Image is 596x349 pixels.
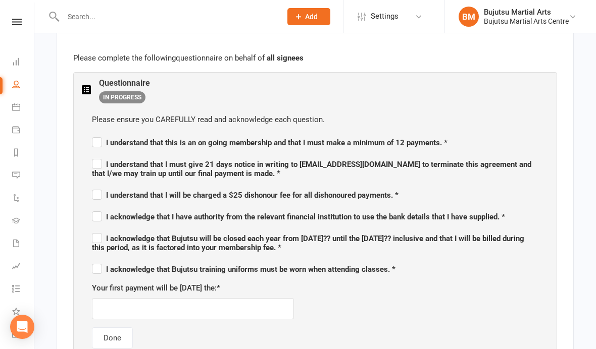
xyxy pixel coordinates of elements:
[484,17,569,26] div: Bujutsu Martial Arts Centre
[287,8,330,25] button: Add
[92,282,220,294] label: Your first payment will be [DATE] the: *
[92,327,133,348] button: Done
[92,138,448,147] span: I understand that this is an on going membership and that I must make a minimum of 12 payments. *
[12,256,35,278] a: Assessments
[99,79,150,88] h3: Questionnaire
[92,212,505,221] span: I acknowledge that I have authority from the relevant financial institution to use the bank detai...
[305,13,318,21] span: Add
[99,91,145,103] span: IN PROGRESS
[12,301,35,324] a: What's New
[92,191,399,200] span: I understand that I will be charged a $25 dishonour fee for all dishonoured payments. *
[484,8,569,17] div: Bujutsu Martial Arts
[92,234,524,252] span: I acknowledge that Bujutsu will be closed each year from [DATE]?? until the [DATE]?? inclusive an...
[92,113,538,126] div: Please ensure you CAREFULLY read and acknowledge each question.
[12,120,35,142] a: Payments
[371,5,399,28] span: Settings
[267,53,304,63] strong: all signees
[73,52,557,64] p: Please complete the following questionnaire on behalf of
[12,97,35,120] a: Calendar
[60,10,274,24] input: Search...
[10,315,34,339] div: Open Intercom Messenger
[12,74,35,97] a: People
[12,142,35,165] a: Reports
[12,51,35,74] a: Dashboard
[459,7,479,27] div: BM
[92,265,395,274] span: I acknowledge that Bujutsu training uniforms must be worn when attending classes. *
[92,160,531,178] span: I understand that I must give 21 days notice in writing to [EMAIL_ADDRESS][DOMAIN_NAME] to termin...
